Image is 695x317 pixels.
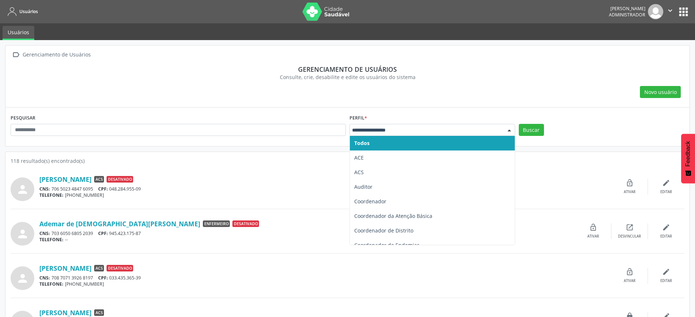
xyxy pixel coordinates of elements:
[16,227,29,240] i: person
[666,7,674,15] i: 
[354,169,364,176] span: ACS
[39,230,575,236] div: 703 6050 6805 2039 945.423.175-87
[354,198,386,205] span: Coordenador
[589,223,597,231] i: lock_open
[663,4,677,19] button: 
[107,265,133,271] span: Desativado
[232,220,259,227] span: Desativado
[94,176,104,183] span: ACS
[39,236,575,243] div: --
[640,86,681,98] button: Novo usuário
[39,220,200,228] a: Ademar de [DEMOGRAPHIC_DATA][PERSON_NAME]
[685,141,691,167] span: Feedback
[39,281,63,287] span: TELEFONE:
[609,5,645,12] div: [PERSON_NAME]
[354,227,413,234] span: Coordenador de Distrito
[16,183,29,196] i: person
[107,176,133,183] span: Desativado
[660,278,672,283] div: Editar
[626,268,634,276] i: lock_open
[39,175,92,183] a: [PERSON_NAME]
[39,186,611,192] div: 706 5023 4847 6095 048.284.955-09
[94,309,104,316] span: ACS
[39,264,92,272] a: [PERSON_NAME]
[519,124,544,136] button: Buscar
[644,88,677,96] span: Novo usuário
[660,234,672,239] div: Editar
[354,140,370,146] span: Todos
[19,8,38,15] span: Usuários
[39,186,50,192] span: CNS:
[660,189,672,195] div: Editar
[677,5,690,18] button: apps
[626,223,634,231] i: open_in_new
[94,265,104,271] span: ACS
[354,212,432,219] span: Coordenador da Atenção Básica
[618,234,641,239] div: Desvincular
[11,113,35,124] label: PESQUISAR
[39,236,63,243] span: TELEFONE:
[39,192,611,198] div: [PHONE_NUMBER]
[39,275,50,281] span: CNS:
[21,50,92,60] div: Gerenciamento de Usuários
[5,5,38,17] a: Usuários
[662,223,670,231] i: edit
[624,278,636,283] div: Ativar
[16,65,679,73] div: Gerenciamento de usuários
[354,183,372,190] span: Auditor
[39,275,611,281] div: 708 7071 3926 8197 033.435.365-39
[98,275,108,281] span: CPF:
[39,230,50,236] span: CNS:
[587,234,599,239] div: Ativar
[648,4,663,19] img: img
[350,113,367,124] label: Perfil
[609,12,645,18] span: Administrador
[624,189,636,195] div: Ativar
[354,154,364,161] span: ACE
[203,220,230,227] span: Enfermeiro
[11,50,92,60] a:  Gerenciamento de Usuários
[11,157,684,165] div: 118 resultado(s) encontrado(s)
[626,179,634,187] i: lock_open
[681,134,695,183] button: Feedback - Mostrar pesquisa
[39,192,63,198] span: TELEFONE:
[98,230,108,236] span: CPF:
[16,272,29,285] i: person
[662,268,670,276] i: edit
[39,281,611,287] div: [PHONE_NUMBER]
[354,242,420,248] span: Coordenador de Endemias
[98,186,108,192] span: CPF:
[11,50,21,60] i: 
[662,179,670,187] i: edit
[16,73,679,81] div: Consulte, crie, desabilite e edite os usuários do sistema
[3,26,34,40] a: Usuários
[39,309,92,317] a: [PERSON_NAME]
